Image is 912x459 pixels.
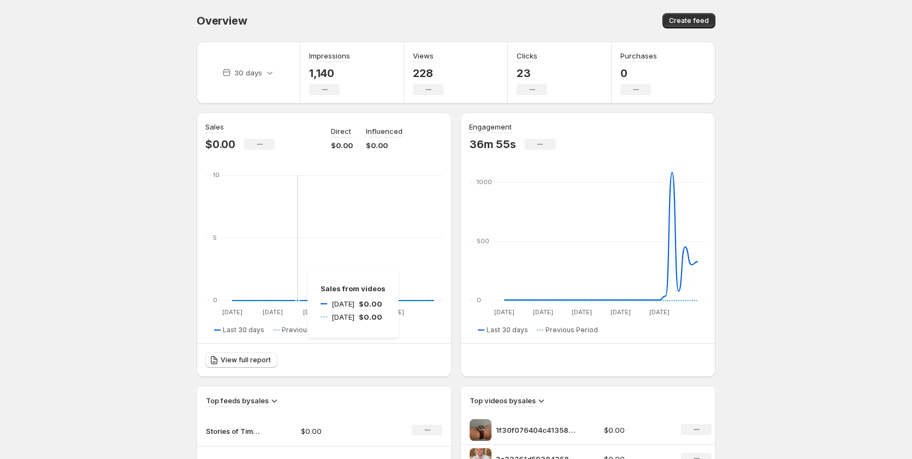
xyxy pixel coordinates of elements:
[604,425,668,436] p: $0.00
[669,16,709,25] span: Create feed
[477,237,489,245] text: 500
[206,395,269,406] h3: Top feeds by sales
[662,13,715,28] button: Create feed
[205,121,224,132] h3: Sales
[469,121,512,132] h3: Engagement
[496,425,578,436] p: 1f30f076404c413585863c2093e96ead
[205,352,277,368] a: View full report
[572,308,592,316] text: [DATE]
[213,234,217,242] text: 5
[309,67,350,80] p: 1,140
[301,426,378,437] p: $0.00
[477,178,492,186] text: 1000
[213,296,217,304] text: 0
[517,67,547,80] p: 23
[517,50,537,61] h3: Clicks
[309,50,350,61] h3: Impressions
[206,426,260,437] p: Stories of Timeless Elegance: What My Customers Say
[469,138,516,151] p: 36m 55s
[223,326,264,334] span: Last 30 days
[487,326,528,334] span: Last 30 days
[611,308,631,316] text: [DATE]
[263,308,283,316] text: [DATE]
[303,308,323,316] text: [DATE]
[234,67,262,78] p: 30 days
[546,326,598,334] span: Previous Period
[620,50,657,61] h3: Purchases
[533,308,553,316] text: [DATE]
[197,14,247,27] span: Overview
[366,126,402,137] p: Influenced
[649,308,670,316] text: [DATE]
[366,140,402,151] p: $0.00
[384,308,404,316] text: [DATE]
[205,138,235,151] p: $0.00
[213,171,220,179] text: 10
[221,356,271,364] span: View full report
[222,308,242,316] text: [DATE]
[331,126,351,137] p: Direct
[331,140,353,151] p: $0.00
[413,67,443,80] p: 228
[470,419,491,441] img: 1f30f076404c413585863c2093e96ead
[494,308,514,316] text: [DATE]
[470,395,536,406] h3: Top videos by sales
[620,67,657,80] p: 0
[344,308,364,316] text: [DATE]
[282,326,334,334] span: Previous Period
[477,296,481,304] text: 0
[413,50,434,61] h3: Views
